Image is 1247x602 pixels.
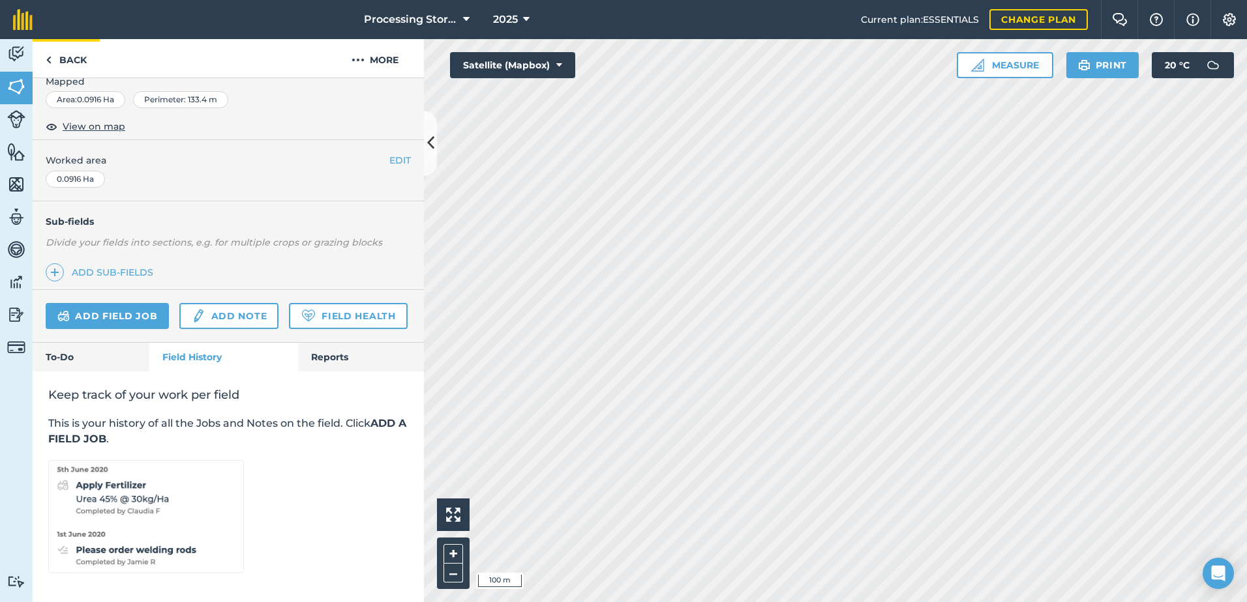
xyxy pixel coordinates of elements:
[7,175,25,194] img: svg+xml;base64,PHN2ZyB4bWxucz0iaHR0cDovL3d3dy53My5vcmcvMjAwMC9zdmciIHdpZHRoPSI1NiIgaGVpZ2h0PSI2MC...
[46,153,411,167] span: Worked area
[46,263,158,281] a: Add sub-fields
[7,240,25,259] img: svg+xml;base64,PD94bWwgdmVyc2lvbj0iMS4wIiBlbmNvZGluZz0idXRmLTgiPz4KPCEtLSBHZW5lcmF0b3I6IEFkb2JlIE...
[7,305,25,324] img: svg+xml;base64,PD94bWwgdmVyc2lvbj0iMS4wIiBlbmNvZGluZz0idXRmLTgiPz4KPCEtLSBHZW5lcmF0b3I6IEFkb2JlIE...
[133,91,228,108] div: Perimeter : 133.4 m
[957,52,1053,78] button: Measure
[861,12,979,27] span: Current plan : ESSENTIALS
[7,77,25,96] img: svg+xml;base64,PHN2ZyB4bWxucz0iaHR0cDovL3d3dy53My5vcmcvMjAwMC9zdmciIHdpZHRoPSI1NiIgaGVpZ2h0PSI2MC...
[46,236,382,248] em: Divide your fields into sections, e.g. for multiple crops or grazing blocks
[46,119,125,134] button: View on map
[33,343,149,371] a: To-Do
[7,142,25,162] img: svg+xml;base64,PHN2ZyB4bWxucz0iaHR0cDovL3d3dy53My5vcmcvMjAwMC9zdmciIHdpZHRoPSI1NiIgaGVpZ2h0PSI2MC...
[46,303,169,329] a: Add field job
[7,272,25,292] img: svg+xml;base64,PD94bWwgdmVyc2lvbj0iMS4wIiBlbmNvZGluZz0idXRmLTgiPz4KPCEtLSBHZW5lcmF0b3I6IEFkb2JlIE...
[352,52,365,68] img: svg+xml;base64,PHN2ZyB4bWxucz0iaHR0cDovL3d3dy53My5vcmcvMjAwMC9zdmciIHdpZHRoPSIyMCIgaGVpZ2h0PSIyNC...
[149,343,297,371] a: Field History
[7,575,25,588] img: svg+xml;base64,PD94bWwgdmVyc2lvbj0iMS4wIiBlbmNvZGluZz0idXRmLTgiPz4KPCEtLSBHZW5lcmF0b3I6IEFkb2JlIE...
[389,153,411,167] button: EDIT
[1165,52,1190,78] span: 20 ° C
[450,52,575,78] button: Satellite (Mapbox)
[48,416,408,447] p: This is your history of all the Jobs and Notes on the field. Click .
[971,59,984,72] img: Ruler icon
[1222,13,1237,26] img: A cog icon
[7,110,25,128] img: svg+xml;base64,PD94bWwgdmVyc2lvbj0iMS4wIiBlbmNvZGluZz0idXRmLTgiPz4KPCEtLSBHZW5lcmF0b3I6IEFkb2JlIE...
[46,91,125,108] div: Area : 0.0916 Ha
[1200,52,1226,78] img: svg+xml;base64,PD94bWwgdmVyc2lvbj0iMS4wIiBlbmNvZGluZz0idXRmLTgiPz4KPCEtLSBHZW5lcmF0b3I6IEFkb2JlIE...
[289,303,407,329] a: Field Health
[493,12,518,27] span: 2025
[7,44,25,64] img: svg+xml;base64,PD94bWwgdmVyc2lvbj0iMS4wIiBlbmNvZGluZz0idXRmLTgiPz4KPCEtLSBHZW5lcmF0b3I6IEFkb2JlIE...
[33,74,424,89] span: Mapped
[63,119,125,134] span: View on map
[57,308,70,324] img: svg+xml;base64,PD94bWwgdmVyc2lvbj0iMS4wIiBlbmNvZGluZz0idXRmLTgiPz4KPCEtLSBHZW5lcmF0b3I6IEFkb2JlIE...
[48,417,406,445] strong: ADD A FIELD JOB
[989,9,1088,30] a: Change plan
[191,308,205,324] img: svg+xml;base64,PD94bWwgdmVyc2lvbj0iMS4wIiBlbmNvZGluZz0idXRmLTgiPz4KPCEtLSBHZW5lcmF0b3I6IEFkb2JlIE...
[7,338,25,356] img: svg+xml;base64,PD94bWwgdmVyc2lvbj0iMS4wIiBlbmNvZGluZz0idXRmLTgiPz4KPCEtLSBHZW5lcmF0b3I6IEFkb2JlIE...
[298,343,424,371] a: Reports
[33,214,424,229] h4: Sub-fields
[7,207,25,227] img: svg+xml;base64,PD94bWwgdmVyc2lvbj0iMS4wIiBlbmNvZGluZz0idXRmLTgiPz4KPCEtLSBHZW5lcmF0b3I6IEFkb2JlIE...
[50,265,59,280] img: svg+xml;base64,PHN2ZyB4bWxucz0iaHR0cDovL3d3dy53My5vcmcvMjAwMC9zdmciIHdpZHRoPSIxNCIgaGVpZ2h0PSIyNC...
[1186,12,1199,27] img: svg+xml;base64,PHN2ZyB4bWxucz0iaHR0cDovL3d3dy53My5vcmcvMjAwMC9zdmciIHdpZHRoPSIxNyIgaGVpZ2h0PSIxNy...
[13,9,33,30] img: fieldmargin Logo
[364,12,458,27] span: Processing Stores
[179,303,278,329] a: Add note
[1112,13,1128,26] img: Two speech bubbles overlapping with the left bubble in the forefront
[446,508,460,522] img: Four arrows, one pointing top left, one top right, one bottom right and the last bottom left
[443,564,463,582] button: –
[443,544,463,564] button: +
[46,52,52,68] img: svg+xml;base64,PHN2ZyB4bWxucz0iaHR0cDovL3d3dy53My5vcmcvMjAwMC9zdmciIHdpZHRoPSI5IiBoZWlnaHQ9IjI0Ii...
[33,39,100,78] a: Back
[46,119,57,134] img: svg+xml;base64,PHN2ZyB4bWxucz0iaHR0cDovL3d3dy53My5vcmcvMjAwMC9zdmciIHdpZHRoPSIxOCIgaGVpZ2h0PSIyNC...
[1066,52,1139,78] button: Print
[1149,13,1164,26] img: A question mark icon
[1203,558,1234,589] div: Open Intercom Messenger
[48,387,408,403] h2: Keep track of your work per field
[46,171,105,188] div: 0.0916 Ha
[326,39,424,78] button: More
[1152,52,1234,78] button: 20 °C
[1078,57,1090,73] img: svg+xml;base64,PHN2ZyB4bWxucz0iaHR0cDovL3d3dy53My5vcmcvMjAwMC9zdmciIHdpZHRoPSIxOSIgaGVpZ2h0PSIyNC...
